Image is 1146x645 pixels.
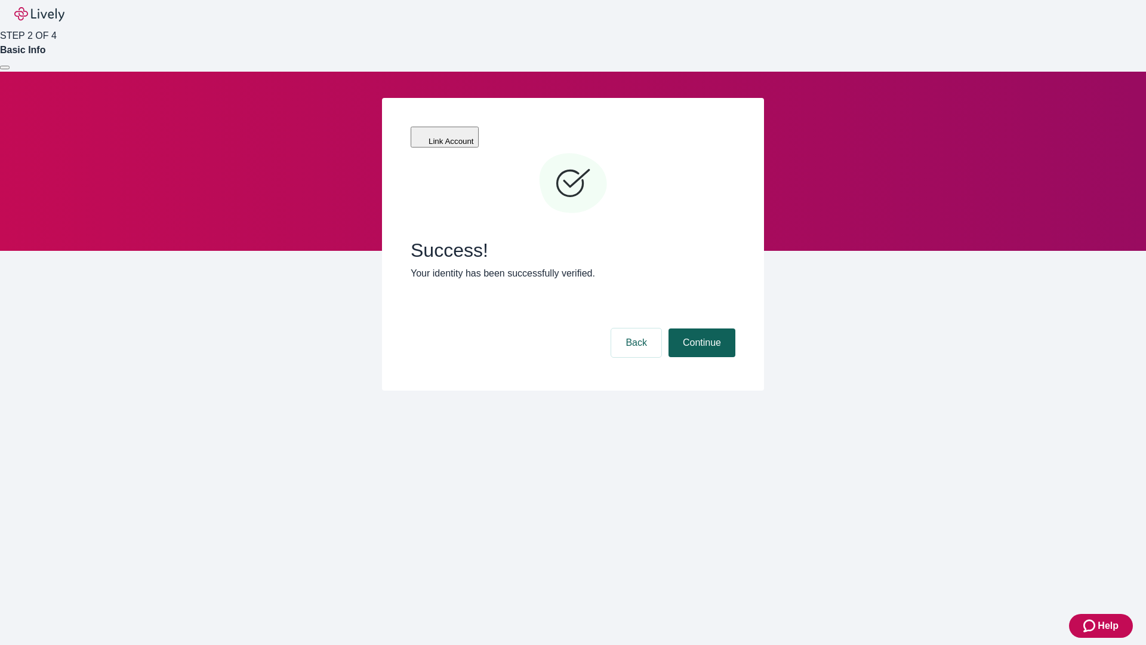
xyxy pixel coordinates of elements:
span: Success! [411,239,735,262]
img: Lively [14,7,64,21]
button: Continue [668,328,735,357]
span: Help [1098,619,1119,633]
svg: Checkmark icon [537,148,609,220]
svg: Zendesk support icon [1083,619,1098,633]
button: Zendesk support iconHelp [1069,614,1133,638]
button: Link Account [411,127,479,148]
button: Back [611,328,661,357]
p: Your identity has been successfully verified. [411,266,735,281]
